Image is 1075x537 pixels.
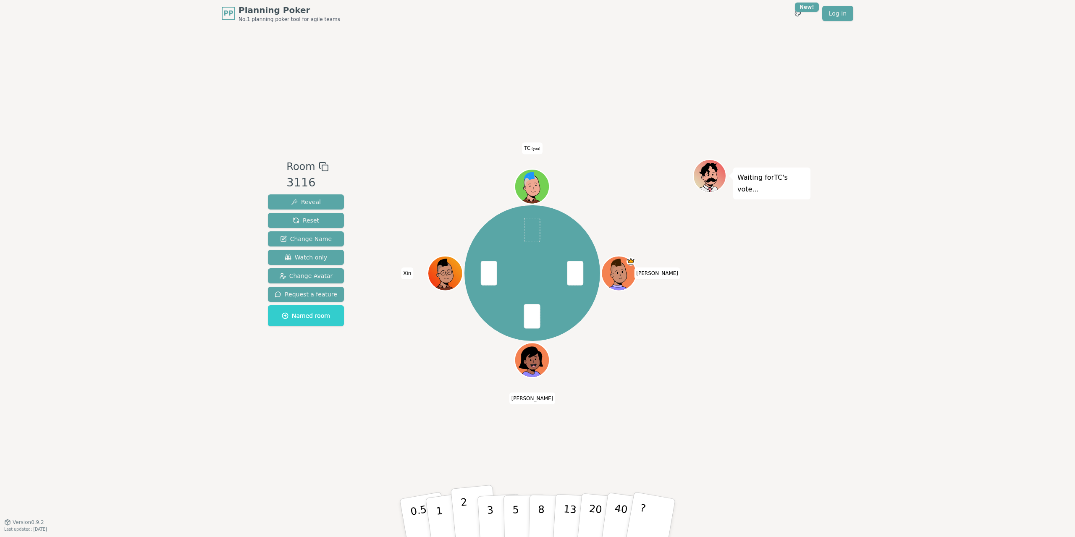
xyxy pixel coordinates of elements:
[268,231,344,246] button: Change Name
[268,213,344,228] button: Reset
[280,235,332,243] span: Change Name
[401,267,413,279] span: Click to change your name
[268,194,344,210] button: Reveal
[627,257,635,266] span: Evan is the host
[737,172,806,195] p: Waiting for TC 's vote...
[268,250,344,265] button: Watch only
[4,527,47,532] span: Last updated: [DATE]
[275,290,337,299] span: Request a feature
[285,253,328,262] span: Watch only
[509,392,556,404] span: Click to change your name
[239,4,340,16] span: Planning Poker
[634,267,680,279] span: Click to change your name
[4,519,44,526] button: Version0.9.2
[239,16,340,23] span: No.1 planning poker tool for agile teams
[530,147,540,151] span: (you)
[268,287,344,302] button: Request a feature
[293,216,319,225] span: Reset
[516,170,548,203] button: Click to change your avatar
[286,174,328,191] div: 3116
[822,6,853,21] a: Log in
[291,198,321,206] span: Reveal
[282,312,330,320] span: Named room
[279,272,333,280] span: Change Avatar
[268,268,344,283] button: Change Avatar
[13,519,44,526] span: Version 0.9.2
[795,3,819,12] div: New!
[286,159,315,174] span: Room
[222,4,340,23] a: PPPlanning PokerNo.1 planning poker tool for agile teams
[223,8,233,18] span: PP
[790,6,805,21] button: New!
[522,142,543,154] span: Click to change your name
[268,305,344,326] button: Named room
